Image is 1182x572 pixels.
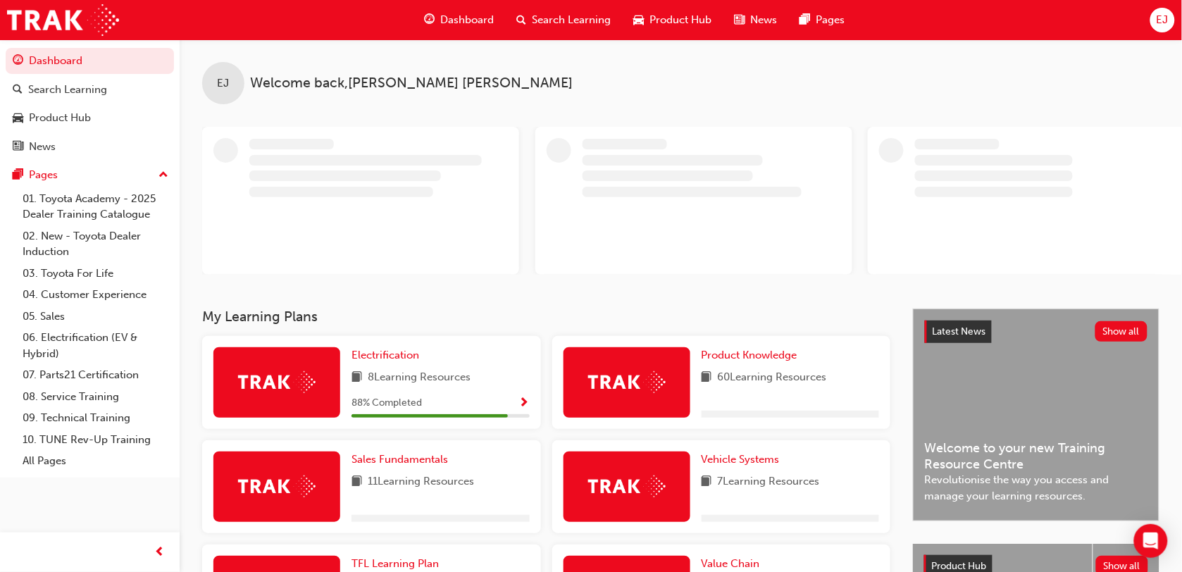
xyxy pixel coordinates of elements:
button: Show Progress [519,394,530,412]
span: book-icon [352,473,362,491]
a: guage-iconDashboard [413,6,506,35]
div: News [29,139,56,155]
img: Trak [238,475,316,497]
a: 03. Toyota For Life [17,263,174,285]
a: 02. New - Toyota Dealer Induction [17,225,174,263]
a: 04. Customer Experience [17,284,174,306]
span: book-icon [702,473,712,491]
img: Trak [588,371,666,393]
span: news-icon [735,11,745,29]
span: guage-icon [425,11,435,29]
img: Trak [588,475,666,497]
div: Search Learning [28,82,107,98]
a: Sales Fundamentals [352,452,454,468]
span: up-icon [158,166,168,185]
span: TFL Learning Plan [352,557,439,570]
span: 8 Learning Resources [368,369,471,387]
a: News [6,134,174,160]
div: Product Hub [29,110,91,126]
div: Open Intercom Messenger [1134,524,1168,558]
a: 08. Service Training [17,386,174,408]
button: EJ [1150,8,1175,32]
span: car-icon [13,112,23,125]
span: Pages [816,12,845,28]
a: 09. Technical Training [17,407,174,429]
img: Trak [7,4,119,36]
span: Show Progress [519,397,530,410]
span: car-icon [634,11,645,29]
span: Product Hub [650,12,712,28]
img: Trak [238,371,316,393]
span: Latest News [933,325,986,337]
span: EJ [218,75,230,92]
span: 11 Learning Resources [368,473,474,491]
span: Revolutionise the way you access and manage your learning resources. [925,472,1147,504]
a: car-iconProduct Hub [623,6,723,35]
span: book-icon [352,369,362,387]
div: Pages [29,167,58,183]
a: All Pages [17,450,174,472]
span: 88 % Completed [352,395,422,411]
a: news-iconNews [723,6,789,35]
span: Product Knowledge [702,349,797,361]
span: 7 Learning Resources [718,473,820,491]
a: Latest NewsShow allWelcome to your new Training Resource CentreRevolutionise the way you access a... [913,309,1159,521]
a: Value Chain [702,556,766,572]
button: Pages [6,162,174,188]
span: News [751,12,778,28]
span: prev-icon [155,544,166,561]
a: 06. Electrification (EV & Hybrid) [17,327,174,364]
span: Product Hub [932,560,987,572]
span: Welcome to your new Training Resource Centre [925,440,1147,472]
span: search-icon [517,11,527,29]
a: Latest NewsShow all [925,321,1147,343]
span: guage-icon [13,55,23,68]
a: 05. Sales [17,306,174,328]
span: Sales Fundamentals [352,453,448,466]
button: Show all [1095,321,1148,342]
a: Product Hub [6,105,174,131]
span: book-icon [702,369,712,387]
a: Search Learning [6,77,174,103]
span: search-icon [13,84,23,97]
a: search-iconSearch Learning [506,6,623,35]
span: pages-icon [13,169,23,182]
a: Vehicle Systems [702,452,785,468]
button: DashboardSearch LearningProduct HubNews [6,45,174,162]
span: Vehicle Systems [702,453,780,466]
span: 60 Learning Resources [718,369,827,387]
h3: My Learning Plans [202,309,890,325]
span: Welcome back , [PERSON_NAME] [PERSON_NAME] [250,75,573,92]
span: pages-icon [800,11,811,29]
a: pages-iconPages [789,6,857,35]
span: Dashboard [441,12,494,28]
a: 10. TUNE Rev-Up Training [17,429,174,451]
a: 07. Parts21 Certification [17,364,174,386]
a: Dashboard [6,48,174,74]
span: Value Chain [702,557,760,570]
span: EJ [1157,12,1169,28]
a: Product Knowledge [702,347,803,363]
a: Electrification [352,347,425,363]
span: Search Learning [533,12,611,28]
span: Electrification [352,349,419,361]
a: 01. Toyota Academy - 2025 Dealer Training Catalogue [17,188,174,225]
a: TFL Learning Plan [352,556,444,572]
span: news-icon [13,141,23,154]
